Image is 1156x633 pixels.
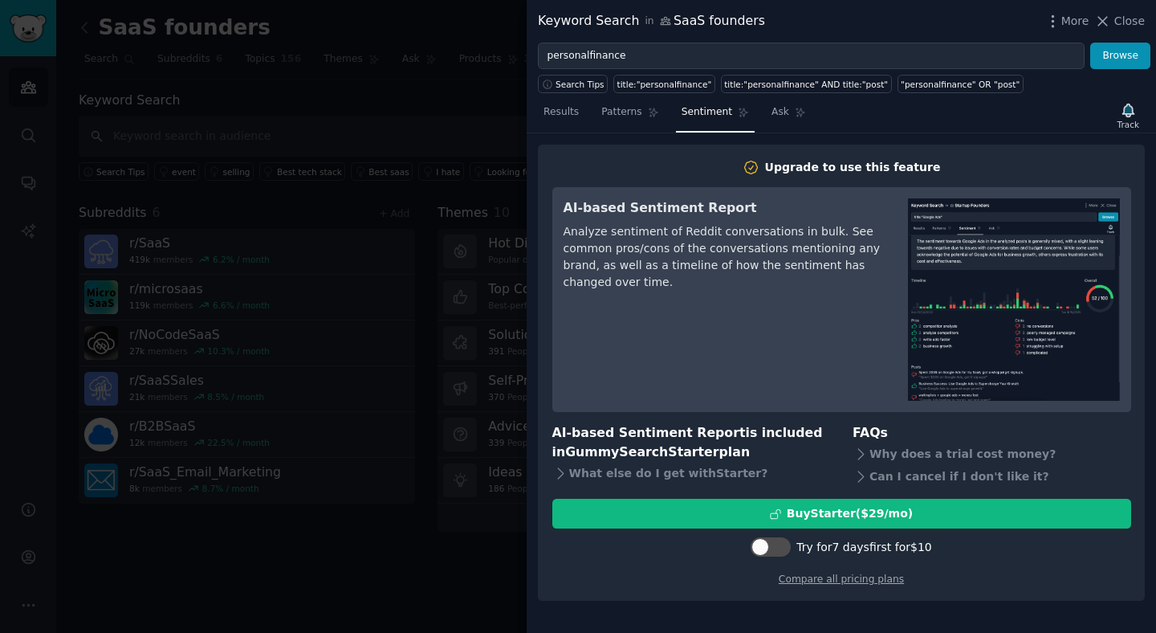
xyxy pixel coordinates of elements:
[617,79,712,90] div: title:"personalfinance"
[552,463,831,485] div: What else do I get with Starter ?
[1112,99,1145,133] button: Track
[853,423,1131,443] h3: FAQs
[853,465,1131,488] div: Can I cancel if I don't like it?
[543,105,579,120] span: Results
[724,79,888,90] div: title:"personalfinance" AND title:"post"
[779,574,904,585] a: Compare all pricing plans
[565,444,718,459] span: GummySearch Starter
[676,100,755,133] a: Sentiment
[771,105,789,120] span: Ask
[538,11,765,31] div: Keyword Search SaaS founders
[601,105,641,120] span: Patterns
[796,539,931,556] div: Try for 7 days first for $10
[538,43,1085,70] input: Try a keyword related to your business
[765,159,941,176] div: Upgrade to use this feature
[552,499,1131,529] button: BuyStarter($29/mo)
[908,198,1120,401] img: AI-based Sentiment Report
[766,100,812,133] a: Ask
[564,198,885,218] h3: AI-based Sentiment Report
[901,79,1020,90] div: "personalfinance" OR "post"
[538,75,608,93] button: Search Tips
[1117,119,1139,130] div: Track
[853,443,1131,465] div: Why does a trial cost money?
[1090,43,1150,70] button: Browse
[613,75,715,93] a: title:"personalfinance"
[1044,13,1089,30] button: More
[538,100,584,133] a: Results
[787,505,913,522] div: Buy Starter ($ 29 /mo )
[721,75,892,93] a: title:"personalfinance" AND title:"post"
[1114,13,1145,30] span: Close
[1061,13,1089,30] span: More
[682,105,732,120] span: Sentiment
[596,100,664,133] a: Patterns
[552,423,831,463] h3: AI-based Sentiment Report is included in plan
[1094,13,1145,30] button: Close
[898,75,1024,93] a: "personalfinance" OR "post"
[645,14,653,29] span: in
[556,79,604,90] span: Search Tips
[564,223,885,291] div: Analyze sentiment of Reddit conversations in bulk. See common pros/cons of the conversations ment...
